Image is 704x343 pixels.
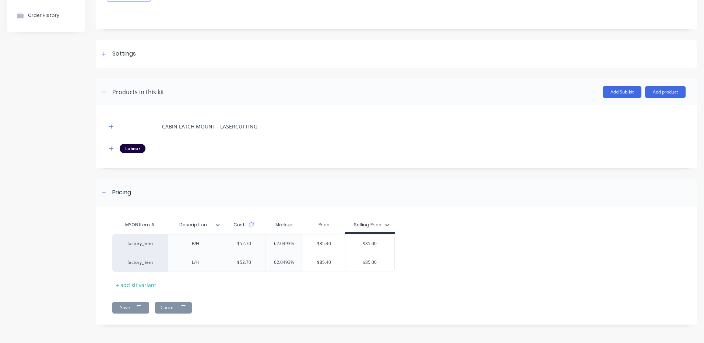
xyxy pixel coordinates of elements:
div: Description [168,216,218,234]
button: Add Sub-kit [603,86,641,98]
div: Markup [265,218,303,232]
div: R/H [177,239,214,248]
button: Add product [645,86,686,98]
div: L/H [177,258,214,267]
div: $85.00 [345,234,394,253]
div: $85.40 [303,253,345,272]
div: Pricing [112,188,131,197]
button: Selling Price [350,219,393,230]
div: CABIN LATCH MOUNT - LASERCUTTING [162,123,257,130]
div: Order History [28,13,59,18]
div: Products in this kit [112,88,164,96]
div: $52.70 [231,253,257,272]
div: $52.70 [231,234,257,253]
div: Cost [223,218,265,232]
span: Cost [233,222,245,228]
div: + add kit variant [112,279,160,291]
button: Cancel [155,302,192,314]
div: 62.0493% [265,253,303,272]
div: Settings [112,49,136,59]
div: $85.00 [345,253,394,272]
div: 62.0493% [265,234,303,253]
div: Selling Price [354,222,381,228]
div: Price [303,218,345,232]
button: Order History [7,6,85,24]
div: factory_itemR/H$52.7062.0493%$85.40$85.00 [112,234,395,253]
div: factory_item [120,240,161,247]
div: $85.40 [303,234,345,253]
div: factory_itemL/H$52.7062.0493%$85.40$85.00 [112,253,395,272]
div: MYOB Item # [112,218,168,232]
div: factory_item [120,259,161,266]
div: Labour [120,144,145,153]
button: Save [112,302,149,314]
div: Description [168,218,223,232]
